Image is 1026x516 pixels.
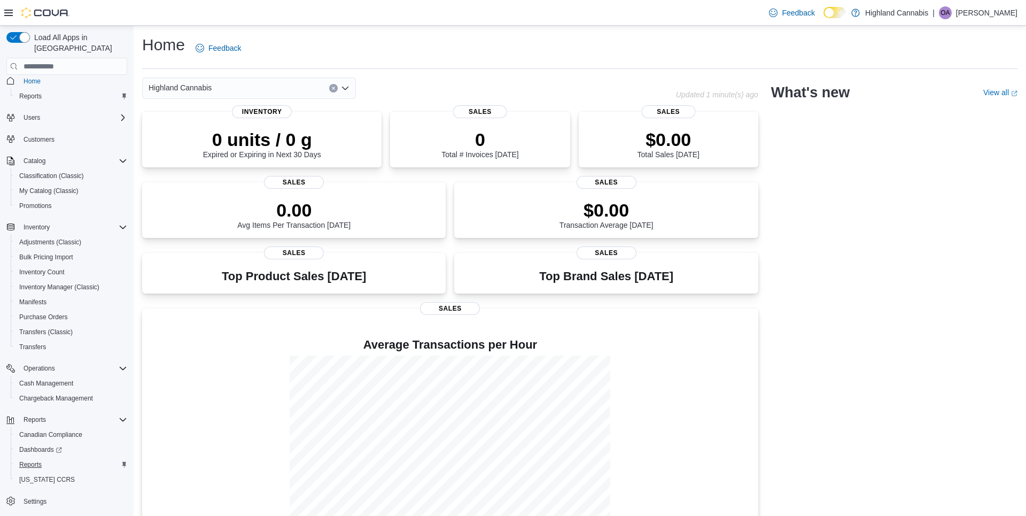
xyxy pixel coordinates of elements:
span: Chargeback Management [19,394,93,403]
span: [US_STATE] CCRS [19,475,75,484]
a: Feedback [191,37,245,59]
span: Sales [577,176,636,189]
div: Expired or Expiring in Next 30 Days [203,129,321,159]
button: Clear input [329,84,338,93]
a: View allExternal link [983,88,1017,97]
span: Inventory Manager (Classic) [15,281,127,294]
span: Reports [19,460,42,469]
span: Catalog [19,155,127,167]
button: Operations [2,361,131,376]
span: Inventory [19,221,127,234]
h3: Top Brand Sales [DATE] [539,270,673,283]
button: Cash Management [11,376,131,391]
a: Settings [19,495,51,508]
a: Dashboards [15,443,66,456]
span: Feedback [208,43,241,53]
p: $0.00 [638,129,699,150]
span: Canadian Compliance [19,430,82,439]
div: Transaction Average [DATE] [559,199,654,229]
span: Users [19,111,127,124]
a: Bulk Pricing Import [15,251,77,264]
span: Customers [19,133,127,146]
button: Adjustments (Classic) [11,235,131,250]
p: $0.00 [559,199,654,221]
a: Classification (Classic) [15,170,88,182]
span: Operations [24,364,55,373]
button: Classification (Classic) [11,168,131,183]
a: Chargeback Management [15,392,97,405]
div: Owen Allerton [939,6,952,19]
span: Reports [15,90,127,103]
button: Customers [2,132,131,147]
span: Inventory [232,105,292,118]
button: Canadian Compliance [11,427,131,442]
span: Bulk Pricing Import [15,251,127,264]
span: My Catalog (Classic) [19,187,79,195]
button: Catalog [19,155,50,167]
a: [US_STATE] CCRS [15,473,79,486]
span: Sales [420,302,480,315]
a: Purchase Orders [15,311,72,324]
span: OA [941,6,950,19]
svg: External link [1011,90,1017,97]
a: Transfers (Classic) [15,326,77,338]
a: Customers [19,133,59,146]
span: Catalog [24,157,45,165]
span: Canadian Compliance [15,428,127,441]
p: [PERSON_NAME] [956,6,1017,19]
span: Promotions [19,202,52,210]
span: Feedback [782,7,814,18]
span: Chargeback Management [15,392,127,405]
span: Inventory Count [19,268,65,276]
a: Home [19,75,45,88]
img: Cova [21,7,69,18]
span: Washington CCRS [15,473,127,486]
span: Users [24,113,40,122]
button: Bulk Pricing Import [11,250,131,265]
div: Total Sales [DATE] [638,129,699,159]
span: Bulk Pricing Import [19,253,73,261]
a: Adjustments (Classic) [15,236,85,249]
p: | [932,6,935,19]
span: Inventory [24,223,50,232]
button: Inventory Manager (Classic) [11,280,131,295]
p: 0.00 [237,199,351,221]
span: Dashboards [15,443,127,456]
button: Purchase Orders [11,310,131,325]
button: Settings [2,494,131,509]
span: Sales [264,247,324,259]
span: Sales [453,105,507,118]
span: Transfers [19,343,46,351]
button: My Catalog (Classic) [11,183,131,198]
button: Promotions [11,198,131,213]
span: Transfers (Classic) [15,326,127,338]
span: Transfers [15,341,127,353]
span: Reports [24,415,46,424]
span: Load All Apps in [GEOGRAPHIC_DATA] [30,32,127,53]
span: Home [24,77,41,86]
a: My Catalog (Classic) [15,184,83,197]
div: Avg Items Per Transaction [DATE] [237,199,351,229]
span: Sales [577,247,636,259]
h4: Average Transactions per Hour [151,338,750,351]
span: Dashboards [19,445,62,454]
div: Total # Invoices [DATE] [441,129,518,159]
span: Purchase Orders [15,311,127,324]
span: Reports [19,413,127,426]
span: Sales [264,176,324,189]
span: Manifests [15,296,127,309]
span: Home [19,74,127,87]
button: Transfers (Classic) [11,325,131,340]
p: 0 units / 0 g [203,129,321,150]
span: Cash Management [19,379,73,388]
span: Inventory Manager (Classic) [19,283,99,291]
span: Adjustments (Classic) [19,238,81,247]
button: Inventory [19,221,54,234]
button: Reports [11,89,131,104]
button: Reports [11,457,131,472]
p: Highland Cannabis [865,6,928,19]
a: Reports [15,90,46,103]
h3: Top Product Sales [DATE] [222,270,366,283]
button: Inventory [2,220,131,235]
a: Dashboards [11,442,131,457]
